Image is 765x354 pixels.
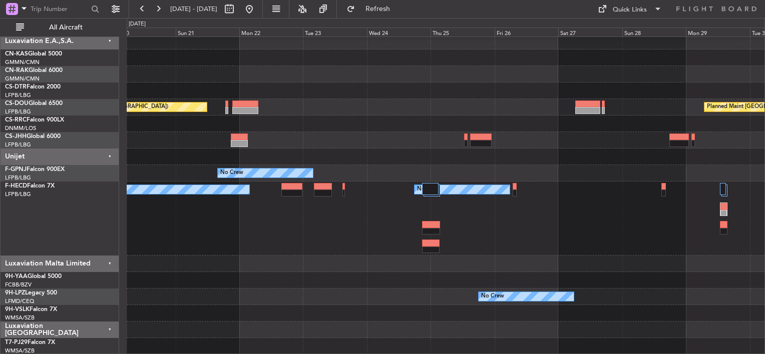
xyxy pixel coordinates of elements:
[220,165,243,180] div: No Crew
[5,51,62,57] a: CN-KASGlobal 5000
[5,117,64,123] a: CS-RRCFalcon 900LX
[239,27,303,36] div: Mon 22
[5,51,28,57] span: CN-KAS
[5,67,63,73] a: CN-RAKGlobal 6000
[5,273,62,279] a: 9H-YAAGlobal 5000
[5,306,57,312] a: 9H-VSLKFalcon 7X
[5,100,29,106] span: CS-DOU
[11,19,109,35] button: All Aircraft
[5,108,31,115] a: LFPB/LBG
[5,133,61,139] a: CS-JHHGlobal 6000
[5,281,32,288] a: FCBB/BZV
[26,24,106,31] span: All Aircraft
[5,190,31,198] a: LFPB/LBG
[5,91,31,99] a: LFPB/LBG
[5,306,30,312] span: 9H-VSLK
[5,141,31,148] a: LFPB/LBG
[558,27,622,36] div: Sat 27
[5,124,36,132] a: DNMM/LOS
[176,27,239,36] div: Sun 21
[5,183,27,189] span: F-HECD
[5,297,34,305] a: LFMD/CEQ
[170,4,217,13] span: [DATE] - [DATE]
[5,100,63,106] a: CS-DOUGlobal 6500
[5,117,27,123] span: CS-RRC
[686,27,749,36] div: Mon 29
[5,67,29,73] span: CN-RAK
[367,27,431,36] div: Wed 24
[303,27,366,36] div: Tue 23
[5,290,57,296] a: 9H-LPZLegacy 500
[5,75,40,82] a: GMMN/CMN
[5,166,27,172] span: F-GPNJ
[5,133,27,139] span: CS-JHH
[417,182,440,197] div: No Crew
[495,27,558,36] div: Fri 26
[622,27,686,36] div: Sun 28
[593,1,667,17] button: Quick Links
[5,58,40,66] a: GMMN/CMN
[5,84,27,90] span: CS-DTR
[431,27,494,36] div: Thu 25
[5,273,28,279] span: 9H-YAA
[5,339,28,345] span: T7-PJ29
[342,1,402,17] button: Refresh
[5,183,55,189] a: F-HECDFalcon 7X
[129,20,146,28] div: [DATE]
[112,27,175,36] div: Sat 20
[613,5,647,15] div: Quick Links
[357,5,399,12] span: Refresh
[5,174,31,181] a: LFPB/LBG
[5,339,55,345] a: T7-PJ29Falcon 7X
[481,289,504,304] div: No Crew
[5,84,61,90] a: CS-DTRFalcon 2000
[31,1,88,16] input: Trip Number
[5,290,25,296] span: 9H-LPZ
[5,314,35,321] a: WMSA/SZB
[5,166,65,172] a: F-GPNJFalcon 900EX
